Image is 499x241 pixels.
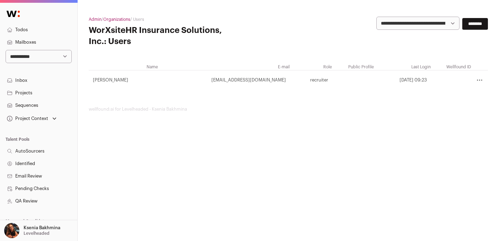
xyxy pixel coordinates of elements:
[93,77,128,83] span: [PERSON_NAME]
[431,64,471,70] th: Wellfound ID
[89,106,488,112] footer: wellfound:ai for Levelheaded - Ksenia Bakhmina
[158,70,290,90] td: [EMAIL_ADDRESS][DOMAIN_NAME]
[6,114,58,123] button: Open dropdown
[6,116,48,121] div: Project Context
[158,64,290,70] th: E-mail
[374,64,431,70] th: Last Login
[89,17,222,22] h2: / / Users
[103,17,130,21] a: Organizations
[24,231,50,236] p: Levelheaded
[290,64,332,70] th: Role
[3,7,24,21] img: Wellfound
[310,77,328,83] span: recruiter
[89,64,158,70] th: Name
[89,25,222,47] h1: WorXsiteHR Insurance Solutions, Inc.: Users
[3,223,62,238] button: Open dropdown
[24,225,60,231] p: Ksenia Bakhmina
[374,70,431,90] td: [DATE] 09:23
[4,223,19,238] img: 13968079-medium_jpg
[332,64,374,70] th: Public Profile
[89,17,102,21] a: Admin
